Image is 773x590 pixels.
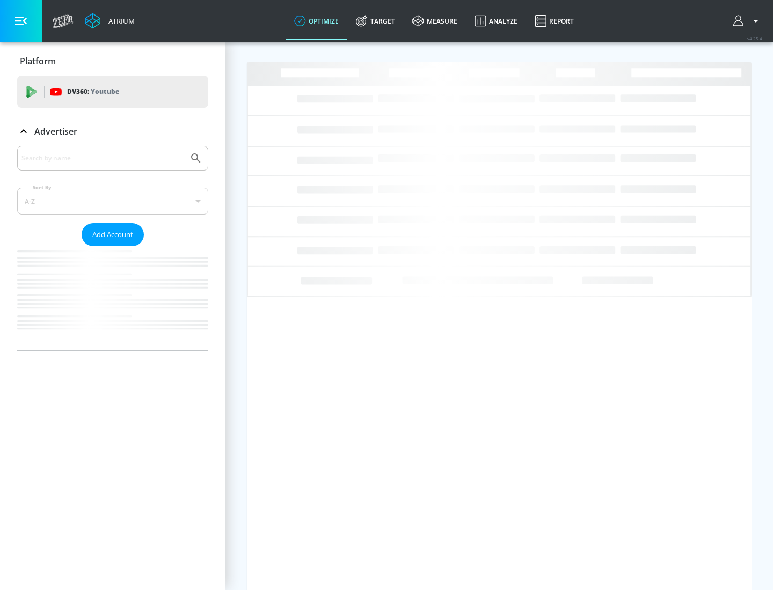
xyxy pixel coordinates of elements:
div: Advertiser [17,116,208,146]
p: DV360: [67,86,119,98]
span: Add Account [92,228,133,241]
p: Platform [20,55,56,67]
a: Atrium [85,13,135,29]
div: Platform [17,46,208,76]
a: Report [526,2,582,40]
a: Analyze [466,2,526,40]
input: Search by name [21,151,184,165]
span: v 4.25.4 [747,35,762,41]
nav: list of Advertiser [17,246,208,350]
div: DV360: Youtube [17,76,208,108]
a: measure [404,2,466,40]
div: Advertiser [17,146,208,350]
div: Atrium [104,16,135,26]
a: Target [347,2,404,40]
button: Add Account [82,223,144,246]
a: optimize [286,2,347,40]
label: Sort By [31,184,54,191]
p: Youtube [91,86,119,97]
p: Advertiser [34,126,77,137]
div: A-Z [17,188,208,215]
